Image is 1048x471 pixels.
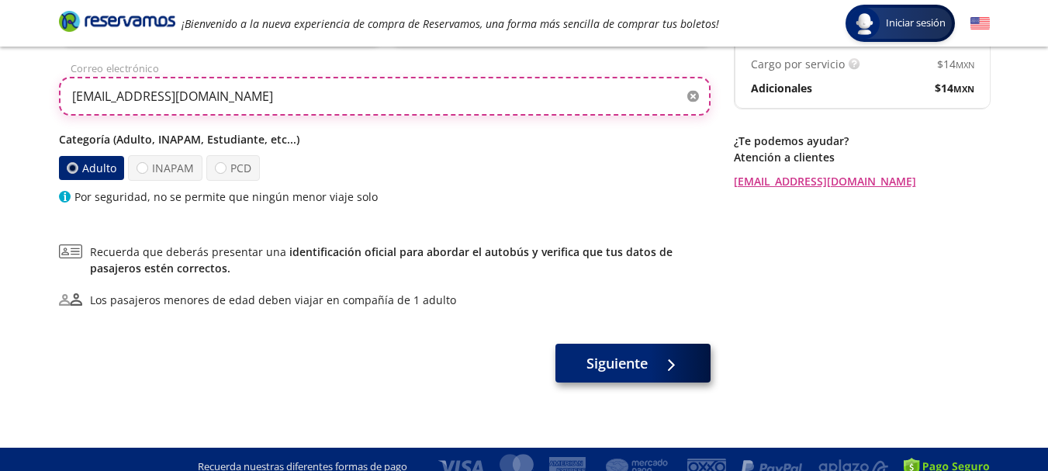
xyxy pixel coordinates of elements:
[751,56,845,72] p: Cargo por servicio
[59,9,175,33] i: Brand Logo
[935,80,974,96] span: $ 14
[958,381,1032,455] iframe: Messagebird Livechat Widget
[586,353,648,374] span: Siguiente
[734,173,990,189] a: [EMAIL_ADDRESS][DOMAIN_NAME]
[90,244,711,276] span: Recuerda que deberás presentar una
[751,80,812,96] p: Adicionales
[937,56,974,72] span: $ 14
[734,149,990,165] p: Atención a clientes
[206,155,260,181] label: PCD
[880,16,952,31] span: Iniciar sesión
[970,14,990,33] button: English
[953,83,974,95] small: MXN
[74,189,378,205] p: Por seguridad, no se permite que ningún menor viaje solo
[58,156,123,180] label: Adulto
[555,344,711,383] button: Siguiente
[182,16,719,31] em: ¡Bienvenido a la nueva experiencia de compra de Reservamos, una forma más sencilla de comprar tus...
[956,59,974,71] small: MXN
[128,155,202,181] label: INAPAM
[90,244,673,275] a: identificación oficial para abordar el autobús y verifica que tus datos de pasajeros estén correc...
[59,9,175,37] a: Brand Logo
[90,292,456,308] div: Los pasajeros menores de edad deben viajar en compañía de 1 adulto
[59,77,711,116] input: Correo electrónico
[59,131,711,147] p: Categoría (Adulto, INAPAM, Estudiante, etc...)
[734,133,990,149] p: ¿Te podemos ayudar?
